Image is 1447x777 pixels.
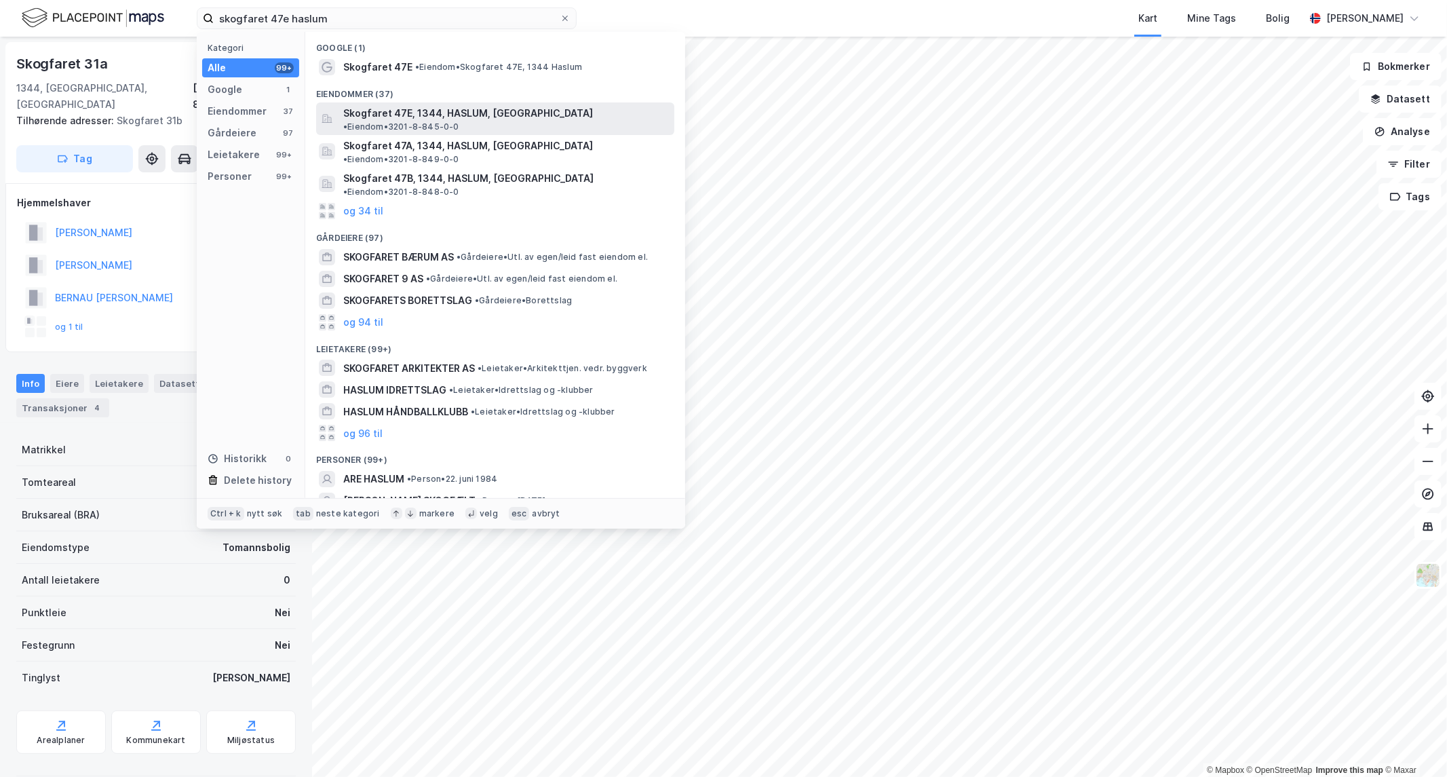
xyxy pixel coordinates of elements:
a: Mapbox [1207,765,1244,775]
div: Punktleie [22,605,66,621]
span: Tilhørende adresser: [16,115,117,126]
div: 99+ [275,171,294,182]
span: ARE HASLUM [343,471,404,487]
span: HASLUM HÅNDBALLKLUBB [343,404,468,420]
div: Personer (99+) [305,444,685,468]
iframe: Chat Widget [1379,712,1447,777]
div: Kart [1138,10,1157,26]
div: 0 [283,453,294,464]
div: Gårdeiere (97) [305,222,685,246]
button: Tag [16,145,133,172]
div: Historikk [208,451,267,467]
div: Eiendomstype [22,539,90,556]
span: • [415,62,419,72]
div: 0 [284,572,290,588]
div: neste kategori [316,508,380,519]
button: og 34 til [343,203,383,219]
span: • [475,295,479,305]
img: Z [1415,563,1441,588]
div: Arealplaner [37,735,85,746]
span: Leietaker • Arkitekttjen. vedr. byggverk [478,363,647,374]
input: Søk på adresse, matrikkel, gårdeiere, leietakere eller personer [214,8,560,29]
div: [PERSON_NAME] [1326,10,1404,26]
span: Eiendom • 3201-8-845-0-0 [343,121,459,132]
a: Improve this map [1316,765,1383,775]
button: Analyse [1363,118,1442,145]
span: • [449,385,453,395]
div: 1 [283,84,294,95]
div: Nei [275,605,290,621]
div: Skogfaret 31a [16,53,110,75]
div: Gårdeiere [208,125,256,141]
div: 1344, [GEOGRAPHIC_DATA], [GEOGRAPHIC_DATA] [16,80,193,113]
div: Mine Tags [1187,10,1236,26]
div: Leietakere (99+) [305,333,685,358]
div: Miljøstatus [227,735,275,746]
div: Transaksjoner [16,398,109,417]
span: [PERSON_NAME] SKOGFÆLT [343,493,476,509]
div: markere [419,508,455,519]
div: Bruksareal (BRA) [22,507,100,523]
span: Gårdeiere • Utl. av egen/leid fast eiendom el. [457,252,648,263]
span: • [478,363,482,373]
div: Antall leietakere [22,572,100,588]
span: SKOGFARET ARKITEKTER AS [343,360,475,377]
div: nytt søk [247,508,283,519]
div: 4 [90,401,104,415]
button: Filter [1376,151,1442,178]
span: • [478,495,482,506]
div: Kontrollprogram for chat [1379,712,1447,777]
div: Festegrunn [22,637,75,653]
span: SKOGFARETS BORETTSLAG [343,292,472,309]
span: Eiendom • Skogfaret 47E, 1344 Haslum [415,62,582,73]
div: [GEOGRAPHIC_DATA], 8/663 [193,80,296,113]
div: 99+ [275,62,294,73]
button: og 96 til [343,425,383,441]
span: • [426,273,430,284]
div: Nei [275,637,290,653]
span: SKOGFARET BÆRUM AS [343,249,454,265]
div: Tomteareal [22,474,76,491]
div: Tinglyst [22,670,60,686]
span: • [457,252,461,262]
button: Bokmerker [1350,53,1442,80]
div: Google (1) [305,32,685,56]
span: Gårdeiere • Utl. av egen/leid fast eiendom el. [426,273,617,284]
span: Leietaker • Idrettslag og -klubber [471,406,615,417]
span: Skogfaret 47B, 1344, HASLUM, [GEOGRAPHIC_DATA] [343,170,594,187]
span: • [407,474,411,484]
span: Person • [DATE] [478,495,545,506]
img: logo.f888ab2527a4732fd821a326f86c7f29.svg [22,6,164,30]
div: Kommunekart [126,735,185,746]
span: • [343,154,347,164]
div: Leietakere [90,374,149,393]
div: Delete history [224,472,292,489]
span: • [343,187,347,197]
div: tab [293,507,313,520]
div: Eiendommer (37) [305,78,685,102]
div: Kategori [208,43,299,53]
button: og 94 til [343,314,383,330]
span: • [471,406,475,417]
div: Bolig [1266,10,1290,26]
span: Leietaker • Idrettslag og -klubber [449,385,594,396]
div: [PERSON_NAME] [212,670,290,686]
button: Datasett [1359,86,1442,113]
span: SKOGFARET 9 AS [343,271,423,287]
div: Info [16,374,45,393]
div: 97 [283,128,294,138]
span: Eiendom • 3201-8-848-0-0 [343,187,459,197]
span: Eiendom • 3201-8-849-0-0 [343,154,459,165]
div: Personer [208,168,252,185]
button: Tags [1378,183,1442,210]
div: Tomannsbolig [223,539,290,556]
div: Alle [208,60,226,76]
div: Google [208,81,242,98]
div: Eiere [50,374,84,393]
div: 37 [283,106,294,117]
a: OpenStreetMap [1247,765,1313,775]
span: Skogfaret 47E, 1344, HASLUM, [GEOGRAPHIC_DATA] [343,105,593,121]
div: avbryt [532,508,560,519]
span: HASLUM IDRETTSLAG [343,382,446,398]
span: Skogfaret 47A, 1344, HASLUM, [GEOGRAPHIC_DATA] [343,138,593,154]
